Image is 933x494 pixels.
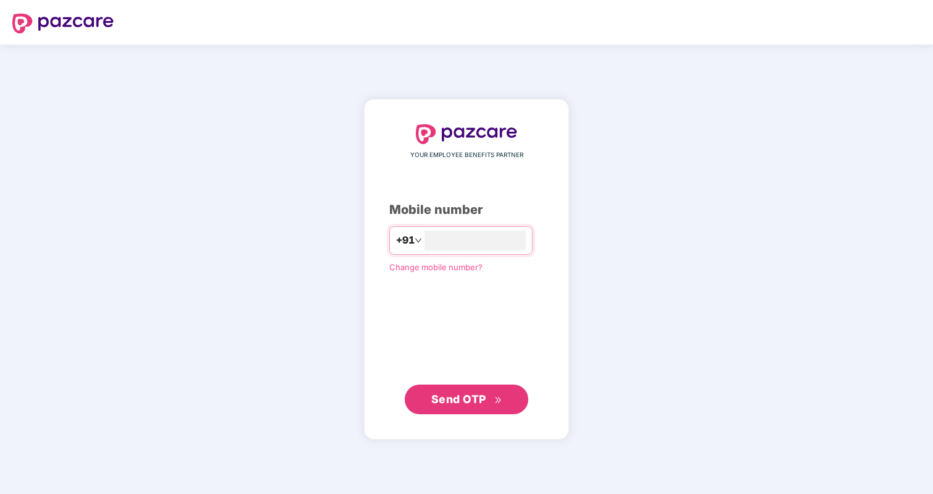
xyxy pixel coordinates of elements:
span: double-right [494,396,502,404]
img: logo [416,124,517,144]
a: Change mobile number? [389,262,483,272]
button: Send OTPdouble-right [405,385,528,414]
span: +91 [396,232,415,248]
div: Mobile number [389,200,544,219]
img: logo [12,14,114,33]
span: Send OTP [431,393,486,406]
span: down [415,237,422,244]
span: YOUR EMPLOYEE BENEFITS PARTNER [410,150,523,160]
